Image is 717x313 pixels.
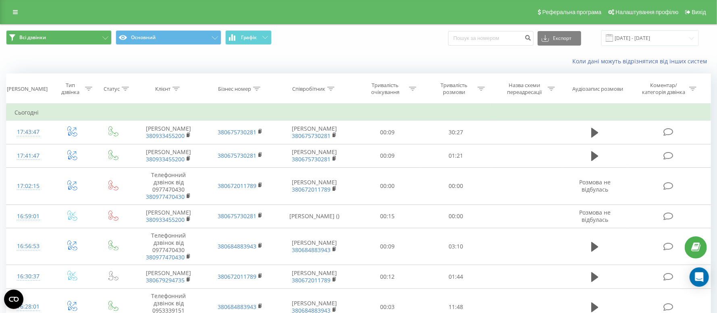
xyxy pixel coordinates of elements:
div: 16:59:01 [15,209,42,224]
td: Телефонний дзвінок від 0977470430 [133,167,204,204]
td: [PERSON_NAME] [133,144,204,167]
div: 16:56:53 [15,238,42,254]
div: Тривалість розмови [432,82,476,96]
a: 380679294735 [146,276,185,284]
span: Налаштування профілю [615,9,678,15]
td: Сьогодні [6,104,711,121]
span: Всі дзвінки [19,34,46,41]
a: 380675730281 [218,212,256,220]
td: [PERSON_NAME] [133,121,204,144]
div: Тип дзвінка [58,82,83,96]
div: Тривалість очікування [364,82,407,96]
td: [PERSON_NAME] [276,144,353,167]
div: 16:30:37 [15,269,42,284]
td: [PERSON_NAME] [276,167,353,204]
a: 380933455200 [146,155,185,163]
td: 00:12 [353,265,422,288]
td: [PERSON_NAME] [133,265,204,288]
div: Аудіозапис розмови [572,86,623,92]
a: 380672011789 [218,273,256,280]
a: 380684883943 [292,246,330,254]
div: Бізнес номер [218,86,251,92]
td: 01:44 [422,265,490,288]
a: 380933455200 [146,216,185,223]
a: 380977470430 [146,253,185,261]
div: Клієнт [155,86,170,92]
a: 380672011789 [218,182,256,190]
td: 00:09 [353,144,422,167]
a: 380933455200 [146,132,185,140]
div: 17:43:47 [15,124,42,140]
a: 380675730281 [292,155,330,163]
div: [PERSON_NAME] [7,86,48,92]
a: 380675730281 [218,128,256,136]
td: 30:27 [422,121,490,144]
div: 17:02:15 [15,178,42,194]
span: Розмова не відбулась [579,178,611,193]
a: 380684883943 [218,242,256,250]
td: 03:10 [422,228,490,265]
span: Графік [241,35,257,40]
td: [PERSON_NAME] [276,265,353,288]
a: 380675730281 [292,132,330,140]
td: 01:21 [422,144,490,167]
div: Open Intercom Messenger [690,267,709,287]
a: 380675730281 [218,152,256,159]
span: Реферальна програма [542,9,602,15]
span: Вихід [692,9,706,15]
a: Коли дані можуть відрізнятися вiд інших систем [572,57,711,65]
td: Телефонний дзвінок від 0977470430 [133,228,204,265]
button: Основний [116,30,221,45]
td: 00:09 [353,121,422,144]
span: Розмова не відбулась [579,209,611,223]
a: 380672011789 [292,276,330,284]
div: Співробітник [292,86,325,92]
button: Експорт [538,31,581,46]
button: Графік [225,30,272,45]
a: 380977470430 [146,193,185,200]
button: Open CMP widget [4,290,23,309]
a: 380684883943 [218,303,256,311]
td: [PERSON_NAME] [133,204,204,228]
td: 00:00 [353,167,422,204]
td: [PERSON_NAME] [276,228,353,265]
td: 00:00 [422,204,490,228]
td: 00:09 [353,228,422,265]
td: 00:00 [422,167,490,204]
td: 00:15 [353,204,422,228]
a: 380672011789 [292,186,330,193]
input: Пошук за номером [448,31,534,46]
button: Всі дзвінки [6,30,112,45]
div: Назва схеми переадресації [503,82,546,96]
td: [PERSON_NAME] [276,121,353,144]
div: Коментар/категорія дзвінка [640,82,687,96]
td: [PERSON_NAME] () [276,204,353,228]
div: 17:41:47 [15,148,42,164]
div: Статус [104,86,120,92]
